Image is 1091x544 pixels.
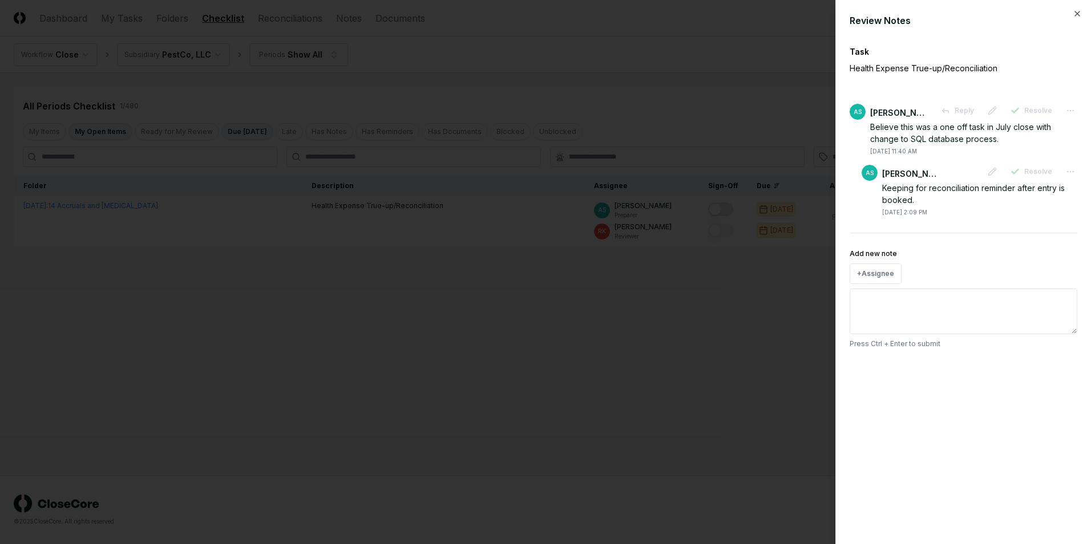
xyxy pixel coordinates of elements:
[1024,167,1052,177] span: Resolve
[870,107,927,119] div: [PERSON_NAME]
[850,339,1077,349] p: Press Ctrl + Enter to submit
[882,208,927,217] div: [DATE] 2:09 PM
[850,46,1077,58] div: Task
[1024,105,1052,116] span: Resolve
[882,182,1077,206] div: Keeping for reconciliation reminder after entry is booked.
[866,169,874,177] span: AS
[850,62,1038,74] p: Health Expense True-up/Reconciliation
[934,100,981,121] button: Reply
[850,14,1077,27] div: Review Notes
[1004,100,1059,121] button: Resolve
[1004,161,1059,182] button: Resolve
[854,108,862,116] span: AS
[850,249,897,258] label: Add new note
[870,121,1077,145] div: Believe this was a one off task in July close with change to SQL database process.
[882,168,939,180] div: [PERSON_NAME]
[870,147,917,156] div: [DATE] 11:40 AM
[850,263,902,284] button: +Assignee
